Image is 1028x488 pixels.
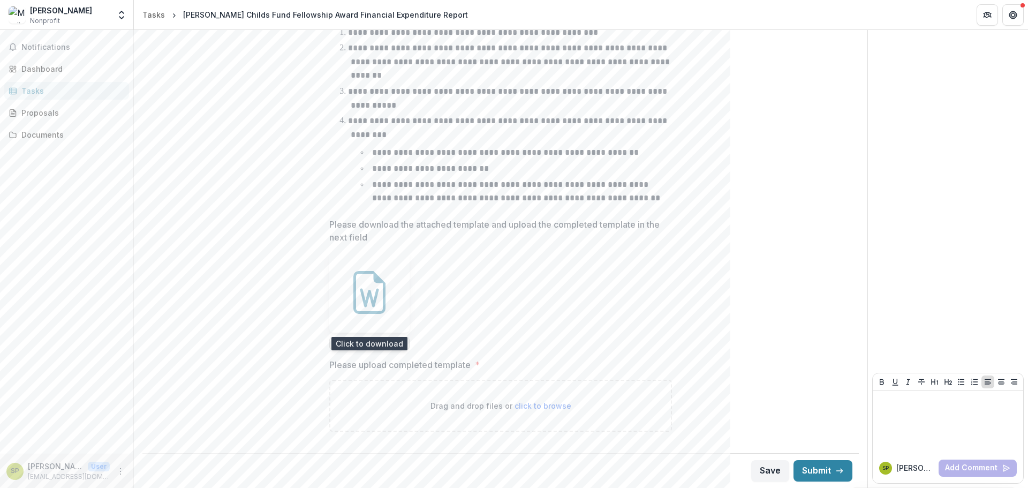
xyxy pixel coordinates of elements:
a: Dashboard [4,60,129,78]
div: Tasks [21,85,120,96]
button: Bold [875,376,888,388]
button: Save [751,460,789,482]
div: Dashboard [21,63,120,74]
button: Underline [889,376,902,388]
nav: breadcrumb [138,7,472,22]
button: Partners [977,4,998,26]
span: click to browse [515,401,571,410]
button: Submit [793,460,852,482]
p: Please upload completed template [329,358,471,371]
p: Drag and drop files or [430,400,571,411]
div: Sally Petersen [11,468,19,475]
button: Heading 1 [928,376,941,388]
div: Sally Petersen [882,466,889,471]
img: Marija Nadjsombati [9,6,26,24]
button: Align Center [995,376,1008,388]
span: JCC Annual Financial Report Template.docx [334,339,405,348]
div: [PERSON_NAME] Childs Fund Fellowship Award Financial Expenditure Report [183,9,468,20]
button: Get Help [1002,4,1024,26]
button: Align Right [1008,376,1021,388]
p: [PERSON_NAME] [28,461,84,472]
p: [PERSON_NAME] [896,462,934,474]
button: More [114,465,127,478]
p: User [88,462,110,471]
button: Notifications [4,39,129,56]
span: Nonprofit [30,16,60,26]
button: Ordered List [968,376,981,388]
button: Strike [915,376,928,388]
div: [PERSON_NAME] [30,5,92,16]
a: Tasks [138,7,169,22]
button: Italicize [902,376,914,388]
button: Add Comment [939,460,1017,477]
div: Proposals [21,107,120,118]
div: Documents [21,129,120,140]
p: Please download the attached template and upload the completed template in the next field [329,218,666,244]
a: Proposals [4,104,129,122]
button: Heading 2 [942,376,955,388]
div: Tasks [142,9,165,20]
button: Align Left [981,376,994,388]
a: Tasks [4,82,129,100]
p: [EMAIL_ADDRESS][DOMAIN_NAME][US_STATE] [28,472,110,482]
button: Bullet List [955,376,967,388]
div: JCC Annual Financial Report Template.docx [329,252,410,350]
a: Documents [4,126,129,144]
span: Notifications [21,43,125,52]
button: Open entity switcher [114,4,129,26]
